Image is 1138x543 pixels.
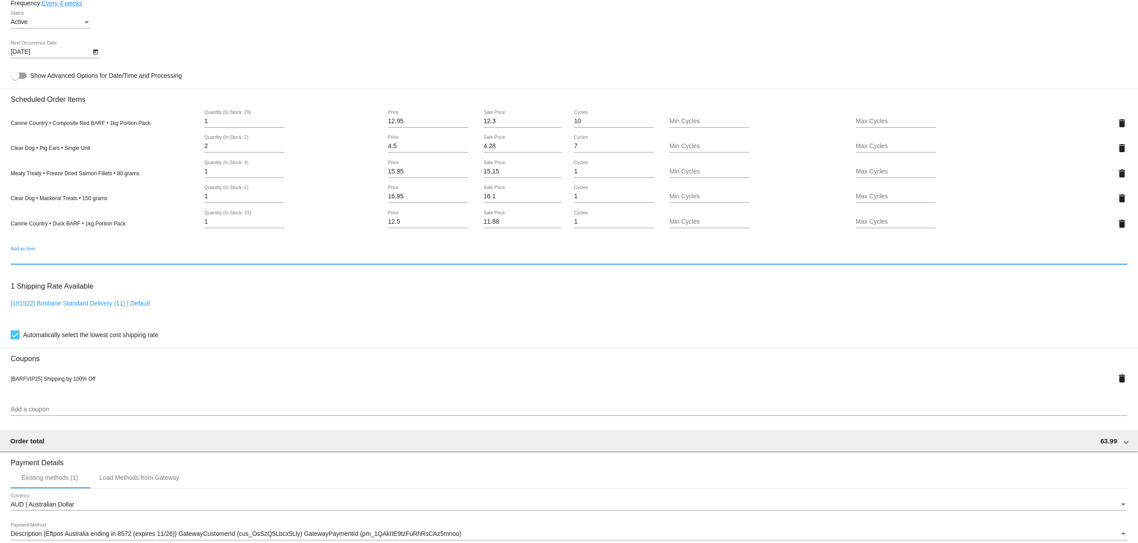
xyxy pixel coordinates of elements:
input: Min Cycles [669,143,749,150]
input: Next Occurrence Date [11,48,91,56]
span: Order total [10,437,44,445]
span: Canine Country • Composite Red BARF • 1kg Portion Pack [11,120,150,126]
input: Min Cycles [669,168,749,175]
span: AUD | Australian Dollar [11,501,74,508]
input: Add an item [11,254,1127,261]
span: Canine Country • Duck BARF • 1kg Portion Pack [11,221,126,227]
mat-select: Payment Method [11,531,1127,538]
span: Active [11,18,28,25]
button: Open calendar [91,47,100,56]
input: Max Cycles [856,118,936,125]
input: Sale Price [484,218,561,225]
input: Quantity (In Stock: 4) [204,168,284,175]
span: Clear Dog • Mackeral Treats • 150 grams [11,195,108,201]
input: Max Cycles [856,218,936,225]
input: Sale Price [484,118,561,125]
input: Min Cycles [669,118,749,125]
input: Sale Price [484,143,561,150]
input: Max Cycles [856,143,936,150]
a: [181522] Brisbane Standard Delivery (11) | Default [11,300,150,307]
input: Min Cycles [669,193,749,200]
input: Quantity (In Stock: 2) [204,193,284,200]
input: Price [388,218,468,225]
span: [BARFVIP25] Shipping by 100% Off [11,376,96,382]
span: Clear Dog • Pig Ears • Single Unit [11,145,90,151]
input: Quantity (In Stock: 29) [204,118,284,125]
span: Automatically select the lowest cost shipping rate [23,330,158,340]
h3: Payment Details [11,452,1127,467]
div: Load Methods from Gateway [100,474,180,481]
mat-select: Status [11,19,91,26]
span: Show Advanced Options for Date/Time and Processing [30,71,182,80]
mat-icon: delete [1117,218,1127,229]
input: Price [388,118,468,125]
input: Cycles [574,218,654,225]
input: Sale Price [484,168,561,175]
input: Quantity (In Stock: 2) [204,143,284,150]
input: Max Cycles [856,168,936,175]
mat-icon: delete [1117,193,1127,204]
input: Add a coupon [11,406,1127,413]
span: 63.99 [1100,437,1117,445]
mat-icon: delete [1117,118,1127,129]
input: Max Cycles [856,193,936,200]
input: Price [388,168,468,175]
input: Cycles [574,143,654,150]
h3: Coupons [11,348,1127,363]
span: Description (Eftpos Australia ending in 8572 (expires 11/26)) GatewayCustomerId (cus_OsSzQ5Lbcx5L... [11,530,461,537]
input: Cycles [574,193,654,200]
div: Existing methods (1) [21,474,78,481]
mat-icon: delete [1117,373,1127,384]
input: Cycles [574,168,654,175]
mat-icon: delete [1117,143,1127,153]
input: Price [388,193,468,200]
input: Sale Price [484,193,561,200]
span: Meaty Treaty • Freeze Dried Salmon Fillets • 80 grams [11,170,139,177]
h3: Scheduled Order Items [11,88,1127,104]
input: Price [388,143,468,150]
input: Cycles [574,118,654,125]
mat-select: Currency [11,501,1127,508]
mat-icon: delete [1117,168,1127,179]
input: Min Cycles [669,218,749,225]
h3: 1 Shipping Rate Available [11,277,93,296]
input: Quantity (In Stock: 31) [204,218,284,225]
